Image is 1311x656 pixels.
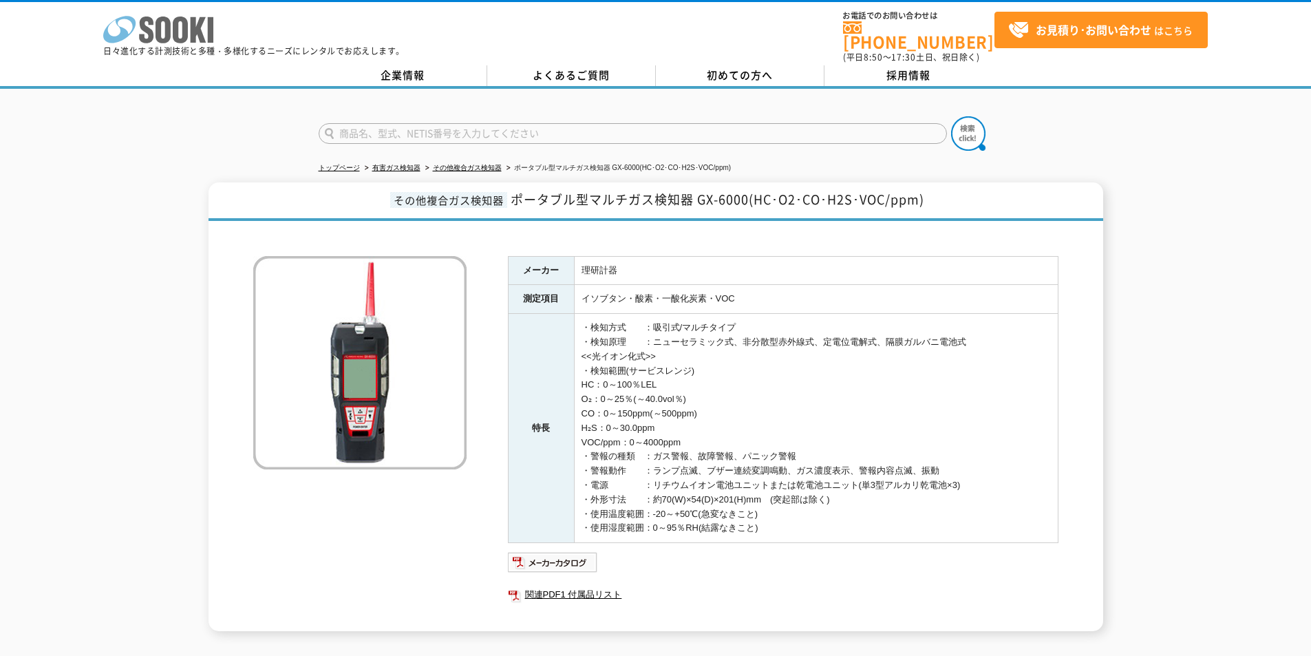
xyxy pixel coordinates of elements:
[891,51,916,63] span: 17:30
[508,285,574,314] th: 測定項目
[574,314,1058,543] td: ・検知方式 ：吸引式/マルチタイプ ・検知原理 ：ニューセラミック式、非分散型赤外線式、定電位電解式、隔膜ガルバニ電池式 <<光イオン化式>> ・検知範囲(サービスレンジ) HC：0～100％L...
[1036,21,1151,38] strong: お見積り･お問い合わせ
[843,51,979,63] span: (平日 ～ 土日、祝日除く)
[824,65,993,86] a: 採用情報
[1008,20,1193,41] span: はこちら
[504,161,732,176] li: ポータブル型マルチガス検知器 GX-6000(HC･O2･CO･H2S･VOC/ppm)
[864,51,883,63] span: 8:50
[574,256,1058,285] td: 理研計器
[319,65,487,86] a: 企業情報
[843,21,994,50] a: [PHONE_NUMBER]
[656,65,824,86] a: 初めての方へ
[253,256,467,469] img: ポータブル型マルチガス検知器 GX-6000(HC･O2･CO･H2S･VOC/ppm)
[511,190,924,209] span: ポータブル型マルチガス検知器 GX-6000(HC･O2･CO･H2S･VOC/ppm)
[372,164,420,171] a: 有害ガス検知器
[319,123,947,144] input: 商品名、型式、NETIS番号を入力してください
[508,314,574,543] th: 特長
[487,65,656,86] a: よくあるご質問
[390,192,507,208] span: その他複合ガス検知器
[103,47,405,55] p: 日々進化する計測技術と多種・多様化するニーズにレンタルでお応えします。
[508,560,598,571] a: メーカーカタログ
[433,164,502,171] a: その他複合ガス検知器
[508,551,598,573] img: メーカーカタログ
[951,116,985,151] img: btn_search.png
[994,12,1208,48] a: お見積り･お問い合わせはこちら
[707,67,773,83] span: 初めての方へ
[843,12,994,20] span: お電話でのお問い合わせは
[574,285,1058,314] td: イソブタン・酸素・一酸化炭素・VOC
[508,586,1058,604] a: 関連PDF1 付属品リスト
[319,164,360,171] a: トップページ
[508,256,574,285] th: メーカー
